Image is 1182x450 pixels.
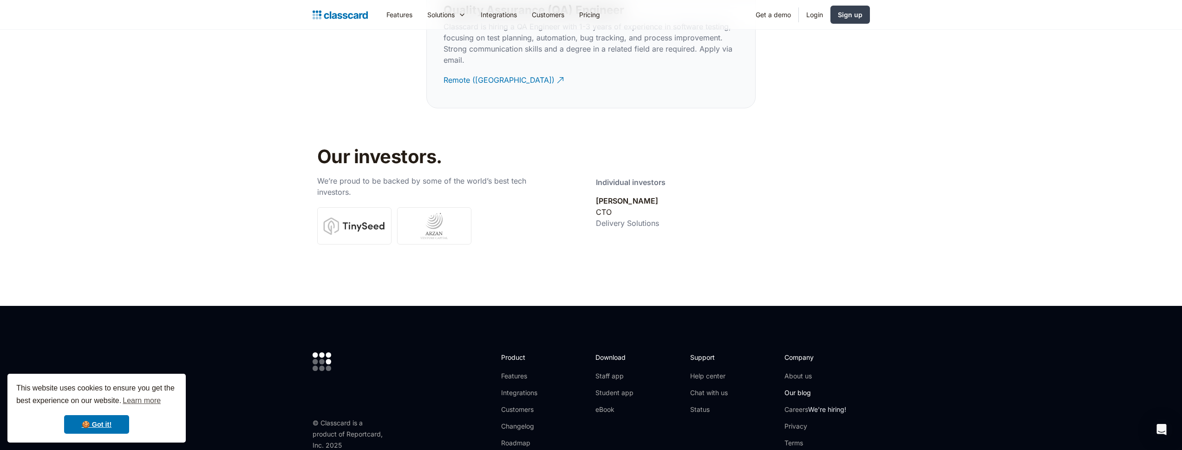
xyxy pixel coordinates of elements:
[420,4,473,25] div: Solutions
[473,4,524,25] a: Integrations
[596,218,659,229] div: Delivery Solutions
[524,4,572,25] a: Customers
[784,371,846,381] a: About us
[501,438,551,448] a: Roadmap
[690,371,728,381] a: Help center
[379,4,420,25] a: Features
[595,405,633,414] a: eBook
[572,4,607,25] a: Pricing
[596,206,612,218] div: CTO
[595,371,633,381] a: Staff app
[748,4,798,25] a: Get a demo
[596,177,666,188] div: Individual investors
[784,405,846,414] a: CareersWe're hiring!
[595,388,633,397] a: Student app
[7,374,186,443] div: cookieconsent
[313,8,368,21] a: home
[784,388,846,397] a: Our blog
[501,422,551,431] a: Changelog
[784,352,846,362] h2: Company
[596,196,658,205] a: [PERSON_NAME]
[690,405,728,414] a: Status
[838,10,862,20] div: Sign up
[444,67,555,86] div: Remote ([GEOGRAPHIC_DATA])
[595,352,633,362] h2: Download
[808,405,846,413] span: We're hiring!
[444,67,565,93] a: Remote ([GEOGRAPHIC_DATA])
[121,394,162,408] a: learn more about cookies
[690,352,728,362] h2: Support
[501,352,551,362] h2: Product
[427,10,455,20] div: Solutions
[501,405,551,414] a: Customers
[317,146,612,168] h2: Our investors.
[784,438,846,448] a: Terms
[799,4,830,25] a: Login
[501,388,551,397] a: Integrations
[784,422,846,431] a: Privacy
[317,175,559,198] p: We’re proud to be backed by some of the world’s best tech investors.
[16,383,177,408] span: This website uses cookies to ensure you get the best experience on our website.
[830,6,870,24] a: Sign up
[690,388,728,397] a: Chat with us
[501,371,551,381] a: Features
[1150,418,1173,441] div: Open Intercom Messenger
[444,21,738,66] p: Classcard is hiring a QA Engineer with 1-3 years of experience in software testing, focusing on t...
[64,415,129,434] a: dismiss cookie message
